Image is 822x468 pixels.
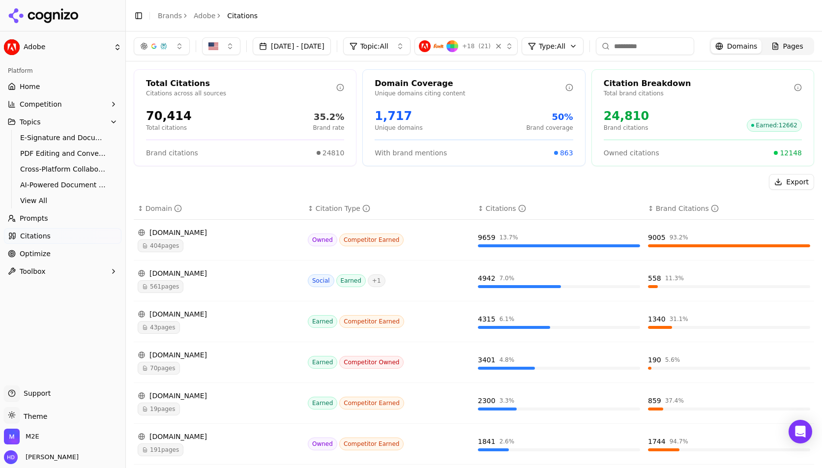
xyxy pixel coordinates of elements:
div: 24,810 [604,108,649,124]
img: Adobe [419,40,431,52]
button: [DATE] - [DATE] [253,37,331,55]
div: Domain [146,204,182,213]
a: PDF Editing and Conversion Tools [16,146,110,160]
div: 4942 [478,273,496,283]
div: 2300 [478,396,496,406]
div: 4315 [478,314,496,324]
span: Optimize [20,249,51,259]
div: 9659 [478,233,496,242]
div: 2.6 % [499,438,515,445]
img: Smallpdf [446,40,458,52]
span: Earned : 12662 [747,119,802,132]
div: Citations [486,204,526,213]
span: Owned [308,234,337,246]
span: Brand citations [146,148,198,158]
div: [DOMAIN_NAME] [138,228,300,237]
a: Home [4,79,121,94]
img: Adobe [4,39,20,55]
th: citationTypes [304,198,474,220]
p: Total brand citations [604,89,794,97]
div: Brand Citations [656,204,719,213]
a: Cross-Platform Collaboration and Sharing [16,162,110,176]
img: Hakan Degirmenci [4,450,18,464]
span: Competitor Owned [339,356,404,369]
div: 3401 [478,355,496,365]
span: 561 pages [138,280,183,293]
span: Owned [308,438,337,450]
span: 12148 [780,148,802,158]
span: Adobe [24,43,110,52]
div: 5.6 % [665,356,680,364]
div: ↕Citations [478,204,640,213]
span: With brand mentions [375,148,447,158]
p: Brand citations [604,124,649,132]
span: + 1 [368,274,385,287]
div: 70,414 [146,108,192,124]
span: 404 pages [138,239,183,252]
div: 9005 [648,233,666,242]
div: 558 [648,273,661,283]
a: Optimize [4,246,121,262]
span: PDF Editing and Conversion Tools [20,148,106,158]
div: 6.1 % [499,315,515,323]
div: [DOMAIN_NAME] [138,268,300,278]
div: [DOMAIN_NAME] [138,391,300,401]
span: Earned [308,397,337,409]
span: View All [20,196,106,205]
span: Competitor Earned [339,315,404,328]
span: Earned [308,356,337,369]
div: ↕Citation Type [308,204,470,213]
p: Unique domains [375,124,422,132]
span: Competitor Earned [339,397,404,409]
div: 1,717 [375,108,422,124]
span: AI-Powered Document Management [20,180,106,190]
span: Theme [20,412,47,420]
div: Citation Breakdown [604,78,794,89]
span: 19 pages [138,403,180,415]
span: 191 pages [138,443,183,456]
span: ( 21 ) [478,42,491,50]
div: 37.4 % [665,397,684,405]
img: Foxit [433,40,444,52]
div: Platform [4,63,121,79]
span: Topic: All [360,41,388,51]
span: Toolbox [20,266,46,276]
span: Pages [783,41,803,51]
div: 11.3 % [665,274,684,282]
span: Earned [336,274,366,287]
a: View All [16,194,110,207]
span: Cross-Platform Collaboration and Sharing [20,164,106,174]
span: 70 pages [138,362,180,375]
div: 4.8 % [499,356,515,364]
a: E-Signature and Document Security Solutions [16,131,110,145]
img: M2E [4,429,20,444]
span: Citations [20,231,51,241]
p: Brand coverage [526,124,573,132]
div: 3.3 % [499,397,515,405]
button: Export [769,174,814,190]
div: Domain Coverage [375,78,565,89]
span: Social [308,274,334,287]
span: Citations [227,11,258,21]
button: Competition [4,96,121,112]
th: domain [134,198,304,220]
span: M2E [26,432,39,441]
span: 24810 [323,148,345,158]
span: 43 pages [138,321,180,334]
span: Competitor Earned [339,438,404,450]
div: 35.2% [313,110,344,124]
p: Citations across all sources [146,89,336,97]
div: Open Intercom Messenger [789,420,812,443]
div: Citation Type [316,204,370,213]
div: 859 [648,396,661,406]
button: Open organization switcher [4,429,39,444]
nav: breadcrumb [158,11,258,21]
img: US [208,41,218,51]
a: Prompts [4,210,121,226]
a: Adobe [194,11,215,21]
a: Brands [158,12,182,20]
span: Support [20,388,51,398]
span: 863 [560,148,573,158]
div: 190 [648,355,661,365]
button: Toolbox [4,263,121,279]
